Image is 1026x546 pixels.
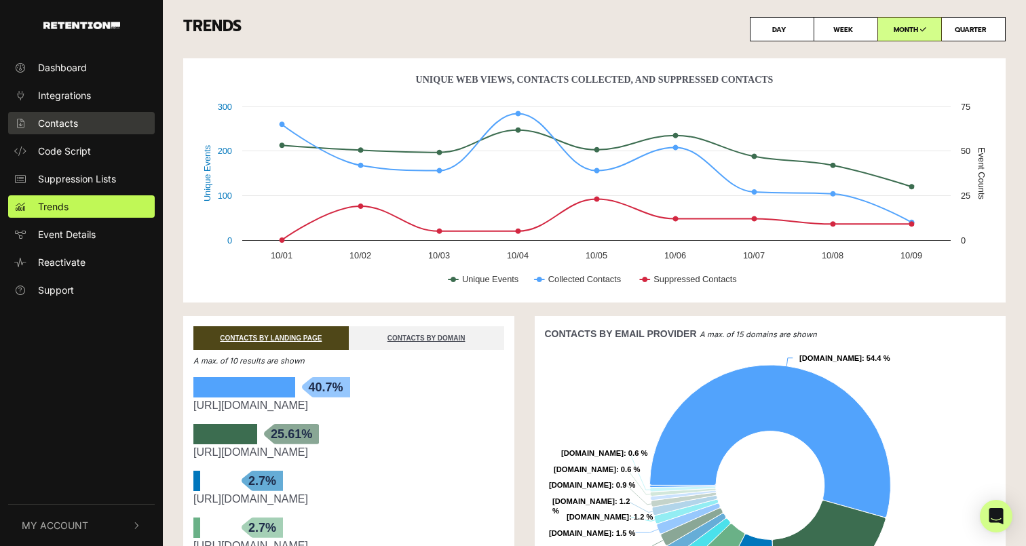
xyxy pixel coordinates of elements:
tspan: [DOMAIN_NAME] [549,481,611,489]
text: 100 [218,191,232,201]
text: 10/08 [822,250,843,260]
text: Unique Events [462,274,518,284]
text: 300 [218,102,232,112]
text: Event Counts [976,147,987,199]
text: 10/05 [586,250,607,260]
svg: Unique Web Views, Contacts Collected, And Suppressed Contacts [193,69,995,299]
label: QUARTER [941,17,1006,41]
img: Retention.com [43,22,120,29]
a: Support [8,279,155,301]
text: 10/03 [428,250,450,260]
span: Contacts [38,116,78,130]
a: [URL][DOMAIN_NAME] [193,399,308,411]
text: Unique Web Views, Contacts Collected, And Suppressed Contacts [416,75,774,85]
label: MONTH [877,17,942,41]
span: Dashboard [38,60,87,75]
text: : 0.9 % [549,481,635,489]
text: 75 [961,102,970,112]
a: Code Script [8,140,155,162]
em: A max. of 10 results are shown [193,356,305,366]
text: 10/07 [743,250,765,260]
text: 0 [227,235,232,246]
a: Integrations [8,84,155,106]
text: 0 [961,235,966,246]
a: Dashboard [8,56,155,79]
button: My Account [8,505,155,546]
text: 10/04 [507,250,529,260]
span: My Account [22,518,88,532]
div: Open Intercom Messenger [980,500,1012,532]
tspan: [DOMAIN_NAME] [549,529,611,537]
label: DAY [750,17,814,41]
text: : 1.2 % [552,497,630,515]
text: 10/01 [271,250,292,260]
span: Event Details [38,227,96,241]
span: 25.61% [264,424,319,444]
tspan: [DOMAIN_NAME] [552,497,615,505]
text: Unique Events [202,145,212,201]
strong: CONTACTS BY EMAIL PROVIDER [545,328,697,339]
a: Contacts [8,112,155,134]
div: https://krostnewyork.com/collections/fall-winter-2025 [193,397,504,414]
span: Suppression Lists [38,172,116,186]
div: https://krostnewyork.com/ [193,444,504,461]
a: [URL][DOMAIN_NAME] [193,493,308,505]
text: 10/06 [664,250,686,260]
text: 10/02 [349,250,371,260]
span: Trends [38,199,69,214]
h3: TRENDS [183,17,1006,41]
text: : 0.6 % [554,465,640,473]
text: : 1.5 % [549,529,635,537]
a: Reactivate [8,251,155,273]
text: : 54.4 % [799,354,890,362]
text: : 1.2 % [567,513,653,521]
text: Suppressed Contacts [653,274,736,284]
a: [URL][DOMAIN_NAME] [193,446,308,458]
span: Reactivate [38,255,85,269]
a: Suppression Lists [8,168,155,190]
tspan: [DOMAIN_NAME] [554,465,616,473]
span: 40.7% [302,377,350,397]
span: Code Script [38,144,91,158]
span: Support [38,283,74,297]
span: 2.7% [242,471,283,491]
text: Collected Contacts [548,274,621,284]
span: Integrations [38,88,91,102]
tspan: [DOMAIN_NAME] [561,449,624,457]
div: https://krostnewyork.com/products/brioche-knit-scarf-black [193,491,504,507]
text: 200 [218,146,232,156]
tspan: [DOMAIN_NAME] [567,513,629,521]
label: WEEK [814,17,878,41]
a: CONTACTS BY LANDING PAGE [193,326,349,350]
text: 50 [961,146,970,156]
a: Event Details [8,223,155,246]
span: 2.7% [242,518,283,538]
text: : 0.6 % [561,449,647,457]
text: 25 [961,191,970,201]
text: 10/09 [900,250,922,260]
a: Trends [8,195,155,218]
a: CONTACTS BY DOMAIN [349,326,504,350]
tspan: [DOMAIN_NAME] [799,354,862,362]
em: A max. of 15 domains are shown [700,330,817,339]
